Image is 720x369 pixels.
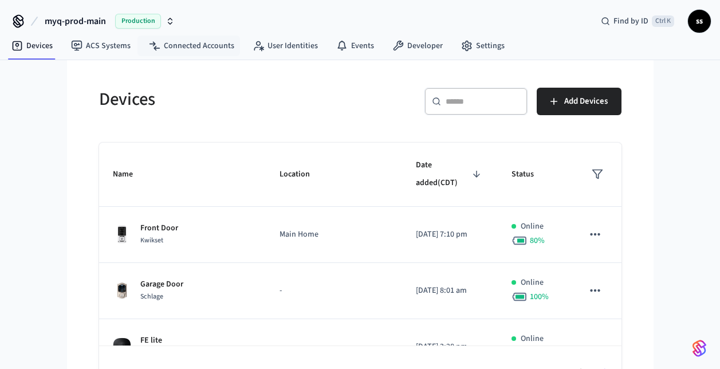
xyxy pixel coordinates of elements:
img: ecobee_lite_3 [113,337,131,356]
a: Developer [383,36,452,56]
span: Production [115,14,161,29]
a: User Identities [243,36,327,56]
p: [DATE] 3:28 pm [416,341,485,353]
a: ACS Systems [62,36,140,56]
span: Location [280,166,325,183]
a: Devices [2,36,62,56]
a: Events [327,36,383,56]
p: Online [521,333,544,345]
span: myq-prod-main [45,14,106,28]
p: Online [521,221,544,233]
span: Add Devices [564,94,608,109]
p: - [280,285,388,297]
span: Status [512,166,549,183]
p: Garage Door [140,278,183,291]
img: Schlage Sense Smart Deadbolt with Camelot Trim, Front [113,281,131,300]
span: Ctrl K [652,15,674,27]
img: SeamLogoGradient.69752ec5.svg [693,339,706,358]
span: 100 % [530,291,549,303]
p: [DATE] 7:10 pm [416,229,485,241]
p: FE lite [140,335,162,347]
span: Kwikset [140,235,163,245]
span: Date added(CDT) [416,156,485,193]
span: Schlage [140,292,163,301]
button: ss [688,10,711,33]
a: Settings [452,36,514,56]
span: 80 % [530,235,545,246]
span: Name [113,166,148,183]
p: [DATE] 8:01 am [416,285,485,297]
button: Add Devices [537,88,621,115]
p: Main Home [280,229,388,241]
h5: Devices [99,88,353,111]
p: Front Door [140,222,178,234]
p: Online [521,277,544,289]
span: ss [689,11,710,32]
p: - [280,341,388,353]
span: Find by ID [613,15,648,27]
a: Connected Accounts [140,36,243,56]
img: Kwikset Halo Touchscreen Wifi Enabled Smart Lock, Polished Chrome, Front [113,225,131,244]
div: Find by IDCtrl K [592,11,683,32]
